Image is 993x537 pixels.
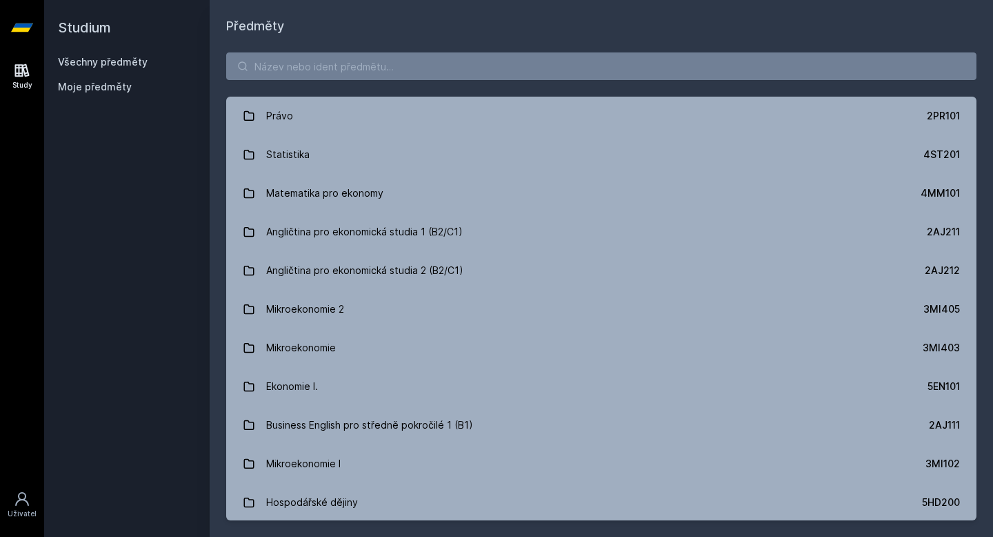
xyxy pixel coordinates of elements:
[226,52,976,80] input: Název nebo ident předmětu…
[226,483,976,522] a: Hospodářské dějiny 5HD200
[266,373,318,400] div: Ekonomie I.
[266,489,358,516] div: Hospodářské dějiny
[921,186,960,200] div: 4MM101
[3,484,41,526] a: Uživatel
[923,302,960,316] div: 3MI405
[226,406,976,445] a: Business English pro středně pokročilé 1 (B1) 2AJ111
[923,341,960,355] div: 3MI403
[266,334,336,362] div: Mikroekonomie
[266,257,463,284] div: Angličtina pro ekonomická studia 2 (B2/C1)
[923,148,960,162] div: 4ST201
[266,102,293,130] div: Právo
[226,367,976,406] a: Ekonomie I. 5EN101
[8,509,37,519] div: Uživatel
[266,179,383,207] div: Matematika pro ekonomy
[922,496,960,509] div: 5HD200
[58,56,148,68] a: Všechny předměty
[266,295,344,323] div: Mikroekonomie 2
[927,225,960,239] div: 2AJ211
[266,411,473,439] div: Business English pro středně pokročilé 1 (B1)
[3,55,41,97] a: Study
[226,135,976,174] a: Statistika 4ST201
[927,380,960,393] div: 5EN101
[226,213,976,251] a: Angličtina pro ekonomická studia 1 (B2/C1) 2AJ211
[226,174,976,213] a: Matematika pro ekonomy 4MM101
[929,418,960,432] div: 2AJ111
[58,80,132,94] span: Moje předměty
[226,329,976,367] a: Mikroekonomie 3MI403
[226,97,976,135] a: Právo 2PR101
[925,264,960,277] div: 2AJ212
[226,445,976,483] a: Mikroekonomie I 3MI102
[925,457,960,471] div: 3MI102
[226,251,976,290] a: Angličtina pro ekonomická studia 2 (B2/C1) 2AJ212
[266,141,310,168] div: Statistika
[927,109,960,123] div: 2PR101
[266,450,341,478] div: Mikroekonomie I
[266,218,463,246] div: Angličtina pro ekonomická studia 1 (B2/C1)
[226,17,976,36] h1: Předměty
[226,290,976,329] a: Mikroekonomie 2 3MI405
[12,80,32,90] div: Study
